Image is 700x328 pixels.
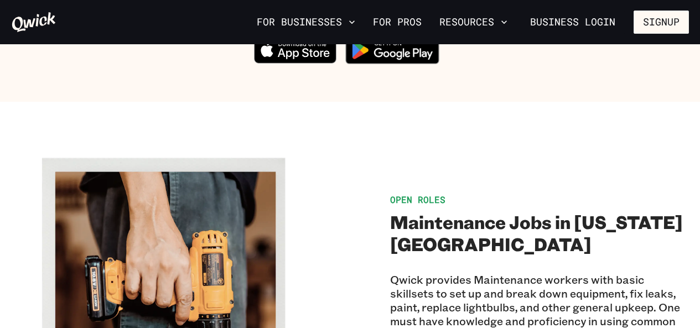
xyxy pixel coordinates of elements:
a: For Pros [369,13,426,32]
button: Resources [435,13,512,32]
span: Open Roles [390,194,445,205]
a: Download on the App Store [254,54,337,66]
h2: Maintenance Jobs in [US_STATE][GEOGRAPHIC_DATA] [390,211,689,255]
button: Signup [634,11,689,34]
button: For Businesses [252,13,360,32]
img: Get it on Google Play [339,29,446,71]
a: Business Login [521,11,625,34]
